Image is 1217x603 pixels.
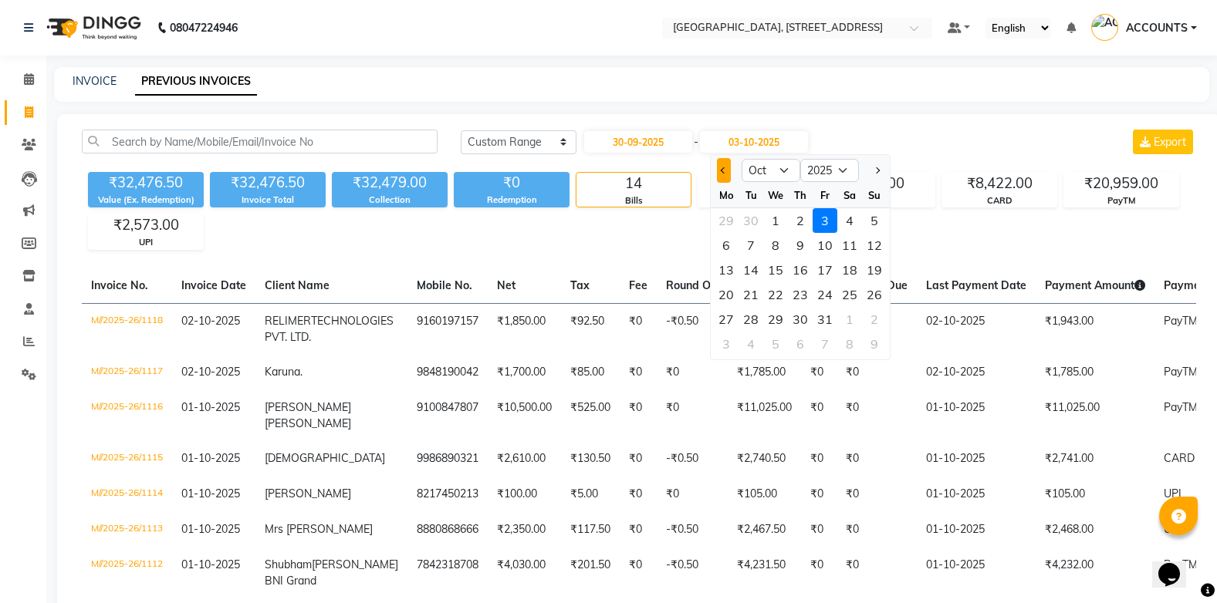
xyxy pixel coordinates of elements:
[763,208,788,233] div: Wednesday, October 1, 2025
[813,258,837,282] div: 17
[739,307,763,332] div: Tuesday, October 28, 2025
[82,303,172,355] td: M//2025-26/1118
[801,512,837,547] td: ₹0
[488,441,561,477] td: ₹2,610.00
[739,208,763,233] div: 30
[813,332,837,356] div: Friday, November 7, 2025
[265,365,300,379] span: Karuna
[788,208,813,233] div: 2
[135,68,257,96] a: PREVIOUS INVOICES
[942,173,1056,194] div: ₹8,422.00
[332,172,448,194] div: ₹32,479.00
[801,477,837,512] td: ₹0
[837,332,862,356] div: Saturday, November 8, 2025
[620,390,657,441] td: ₹0
[714,233,739,258] div: Monday, October 6, 2025
[561,441,620,477] td: ₹130.50
[763,307,788,332] div: 29
[488,477,561,512] td: ₹100.00
[717,158,730,183] button: Previous month
[788,183,813,207] div: Th
[407,477,488,512] td: 8217450213
[620,477,657,512] td: ₹0
[570,278,590,292] span: Tax
[862,282,887,307] div: 26
[629,278,647,292] span: Fee
[657,390,728,441] td: ₹0
[1126,20,1188,36] span: ACCOUNTS
[788,282,813,307] div: Thursday, October 23, 2025
[265,558,312,571] span: Shubham
[813,208,837,233] div: Friday, October 3, 2025
[788,258,813,282] div: Thursday, October 16, 2025
[813,233,837,258] div: 10
[561,303,620,355] td: ₹92.50
[862,258,887,282] div: 19
[1036,512,1154,547] td: ₹2,468.00
[728,355,801,390] td: ₹1,785.00
[89,214,203,236] div: ₹2,573.00
[407,441,488,477] td: 9986890321
[1036,547,1154,598] td: ₹4,232.00
[714,233,739,258] div: 6
[1091,14,1118,41] img: ACCOUNTS
[210,194,326,207] div: Invoice Total
[837,307,862,332] div: 1
[91,278,148,292] span: Invoice No.
[1036,303,1154,355] td: ₹1,943.00
[714,258,739,282] div: Monday, October 13, 2025
[657,355,728,390] td: ₹0
[763,233,788,258] div: 8
[728,547,801,598] td: ₹4,231.50
[82,390,172,441] td: M//2025-26/1116
[417,278,472,292] span: Mobile No.
[265,400,351,414] span: [PERSON_NAME]
[813,307,837,332] div: 31
[801,355,837,390] td: ₹0
[407,512,488,547] td: 8880868666
[300,365,303,379] span: .
[837,441,917,477] td: ₹0
[801,547,837,598] td: ₹0
[88,194,204,207] div: Value (Ex. Redemption)
[1045,278,1145,292] span: Payment Amount
[739,282,763,307] div: Tuesday, October 21, 2025
[407,390,488,441] td: 9100847807
[837,332,862,356] div: 8
[837,512,917,547] td: ₹0
[739,208,763,233] div: Tuesday, September 30, 2025
[82,130,438,153] input: Search by Name/Mobile/Email/Invoice No
[917,303,1036,355] td: 02-10-2025
[714,332,739,356] div: 3
[210,172,326,194] div: ₹32,476.50
[561,512,620,547] td: ₹117.50
[657,547,728,598] td: -₹0.50
[714,183,739,207] div: Mo
[694,134,698,150] span: -
[837,282,862,307] div: Saturday, October 25, 2025
[763,307,788,332] div: Wednesday, October 29, 2025
[265,558,398,588] span: [PERSON_NAME] BNI Grand
[407,303,488,355] td: 9160197157
[917,355,1036,390] td: 02-10-2025
[739,258,763,282] div: Tuesday, October 14, 2025
[739,332,763,356] div: Tuesday, November 4, 2025
[488,390,561,441] td: ₹10,500.00
[89,236,203,249] div: UPI
[862,307,887,332] div: 2
[763,233,788,258] div: Wednesday, October 8, 2025
[837,477,917,512] td: ₹0
[742,159,800,182] select: Select month
[73,74,117,88] a: INVOICE
[657,512,728,547] td: -₹0.50
[917,547,1036,598] td: 01-10-2025
[788,307,813,332] div: Thursday, October 30, 2025
[454,194,570,207] div: Redemption
[82,547,172,598] td: M//2025-26/1112
[561,355,620,390] td: ₹85.00
[788,332,813,356] div: 6
[265,278,330,292] span: Client Name
[813,282,837,307] div: Friday, October 24, 2025
[862,332,887,356] div: 9
[917,390,1036,441] td: 01-10-2025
